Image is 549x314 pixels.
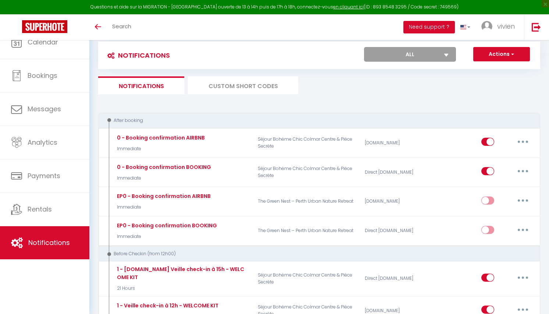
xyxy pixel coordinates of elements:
img: logout [532,22,541,32]
a: Search [107,14,137,40]
li: Custom Short Codes [188,76,298,94]
span: vivien [497,22,515,31]
img: Super Booking [22,20,67,33]
span: Search [112,22,131,30]
p: Séjour Bohème Chic Colmar Centre & Pièce Secrète [253,132,360,154]
button: Need support ? [403,21,455,33]
div: [DOMAIN_NAME] [360,191,431,212]
p: Immediate [115,233,217,240]
a: ... vivien [476,14,524,40]
div: Direct [DOMAIN_NAME] [360,220,431,242]
img: ... [481,21,492,32]
p: The Green Nest – Perth Urban Nature Retreat [253,220,360,242]
div: 0 - Booking confirmation AIRBNB [115,134,205,142]
span: Analytics [28,138,57,147]
p: The Green Nest – Perth Urban Nature Retreat [253,191,360,212]
span: Calendar [28,37,58,47]
p: Immediate [115,175,211,182]
p: Immediate [115,145,205,152]
div: After booking [105,117,525,124]
div: EP0 - Booking confirmation AIRBNB [115,192,211,200]
div: 1 - [DOMAIN_NAME] Veille check-in à 15h - WELCOME KIT [115,265,248,281]
div: Direct [DOMAIN_NAME] [360,265,431,292]
div: 1 - Veille check-in à 12h - WELCOME KIT [115,302,218,310]
span: Rentals [28,205,52,214]
span: Bookings [28,71,57,80]
span: Messages [28,104,61,113]
li: Notifications [98,76,184,94]
p: Immediate [115,204,211,211]
p: Séjour Bohème Chic Colmar Centre & Pièce Secrète [253,265,360,292]
span: Payments [28,171,60,180]
div: [DOMAIN_NAME] [360,132,431,154]
div: 0 - Booking confirmation BOOKING [115,163,211,171]
div: EP0 - Booking confirmation BOOKING [115,221,217,230]
div: Before Checkin (from 12h00) [105,250,525,257]
p: Séjour Bohème Chic Colmar Centre & Pièce Secrète [253,162,360,183]
h3: Notifications [104,47,170,64]
span: Notifications [28,238,70,247]
button: Actions [473,47,530,62]
div: Direct [DOMAIN_NAME] [360,162,431,183]
p: 21 Hours [115,285,248,292]
a: en cliquant ici [333,4,364,10]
